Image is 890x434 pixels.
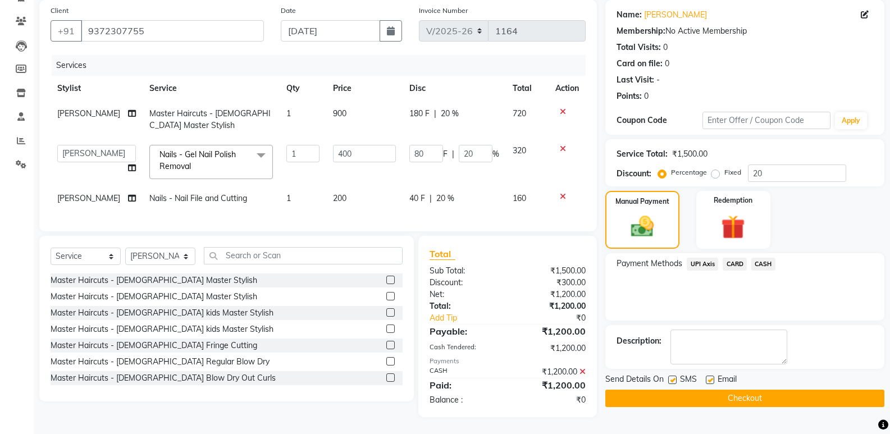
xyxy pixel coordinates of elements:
[617,25,665,37] div: Membership:
[51,307,273,319] div: Master Haircuts - [DEMOGRAPHIC_DATA] kids Master Stylish
[617,335,661,347] div: Description:
[143,76,280,101] th: Service
[419,6,468,16] label: Invoice Number
[51,20,82,42] button: +91
[421,277,508,289] div: Discount:
[430,248,455,260] span: Total
[835,112,867,129] button: Apply
[718,373,737,387] span: Email
[751,258,775,271] span: CASH
[508,394,594,406] div: ₹0
[549,76,586,101] th: Action
[51,6,69,16] label: Client
[436,193,454,204] span: 20 %
[508,289,594,300] div: ₹1,200.00
[430,193,432,204] span: |
[508,265,594,277] div: ₹1,500.00
[51,291,257,303] div: Master Haircuts - [DEMOGRAPHIC_DATA] Master Stylish
[81,20,264,42] input: Search by Name/Mobile/Email/Code
[617,58,663,70] div: Card on file:
[51,372,276,384] div: Master Haircuts - [DEMOGRAPHIC_DATA] Blow Dry Out Curls
[617,90,642,102] div: Points:
[149,108,271,130] span: Master Haircuts - [DEMOGRAPHIC_DATA] Master Stylish
[617,25,873,37] div: No Active Membership
[714,195,752,205] label: Redemption
[421,342,508,354] div: Cash Tendered:
[513,193,526,203] span: 160
[671,167,707,177] label: Percentage
[724,167,741,177] label: Fixed
[644,90,649,102] div: 0
[617,168,651,180] div: Discount:
[149,193,247,203] span: Nails - Nail File and Cutting
[409,193,425,204] span: 40 F
[665,58,669,70] div: 0
[508,366,594,378] div: ₹1,200.00
[51,340,257,351] div: Master Haircuts - [DEMOGRAPHIC_DATA] Fringe Cutting
[421,378,508,392] div: Paid:
[680,373,697,387] span: SMS
[421,289,508,300] div: Net:
[508,378,594,392] div: ₹1,200.00
[522,312,594,324] div: ₹0
[434,108,436,120] span: |
[617,258,682,269] span: Payment Methods
[644,9,707,21] a: [PERSON_NAME]
[430,357,586,366] div: Payments
[326,76,403,101] th: Price
[421,300,508,312] div: Total:
[617,148,668,160] div: Service Total:
[333,108,346,118] span: 900
[421,366,508,378] div: CASH
[286,108,291,118] span: 1
[57,193,120,203] span: [PERSON_NAME]
[51,275,257,286] div: Master Haircuts - [DEMOGRAPHIC_DATA] Master Stylish
[492,148,499,160] span: %
[286,193,291,203] span: 1
[617,9,642,21] div: Name:
[280,76,326,101] th: Qty
[191,161,196,171] a: x
[663,42,668,53] div: 0
[508,342,594,354] div: ₹1,200.00
[702,112,830,129] input: Enter Offer / Coupon Code
[513,145,526,156] span: 320
[159,149,236,171] span: Nails - Gel Nail Polish Removal
[508,277,594,289] div: ₹300.00
[51,356,270,368] div: Master Haircuts - [DEMOGRAPHIC_DATA] Regular Blow Dry
[281,6,296,16] label: Date
[57,108,120,118] span: [PERSON_NAME]
[723,258,747,271] span: CARD
[403,76,506,101] th: Disc
[508,325,594,338] div: ₹1,200.00
[672,148,708,160] div: ₹1,500.00
[624,213,661,240] img: _cash.svg
[421,265,508,277] div: Sub Total:
[51,323,273,335] div: Master Haircuts - [DEMOGRAPHIC_DATA] kids Master Stylish
[452,148,454,160] span: |
[421,394,508,406] div: Balance :
[421,312,522,324] a: Add Tip
[605,390,884,407] button: Checkout
[617,115,702,126] div: Coupon Code
[333,193,346,203] span: 200
[513,108,526,118] span: 720
[656,74,660,86] div: -
[204,247,403,264] input: Search or Scan
[617,74,654,86] div: Last Visit:
[52,55,594,76] div: Services
[714,212,752,242] img: _gift.svg
[508,300,594,312] div: ₹1,200.00
[421,325,508,338] div: Payable:
[409,108,430,120] span: 180 F
[506,76,549,101] th: Total
[441,108,459,120] span: 20 %
[615,197,669,207] label: Manual Payment
[687,258,718,271] span: UPI Axis
[51,76,143,101] th: Stylist
[605,373,664,387] span: Send Details On
[443,148,448,160] span: F
[617,42,661,53] div: Total Visits:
